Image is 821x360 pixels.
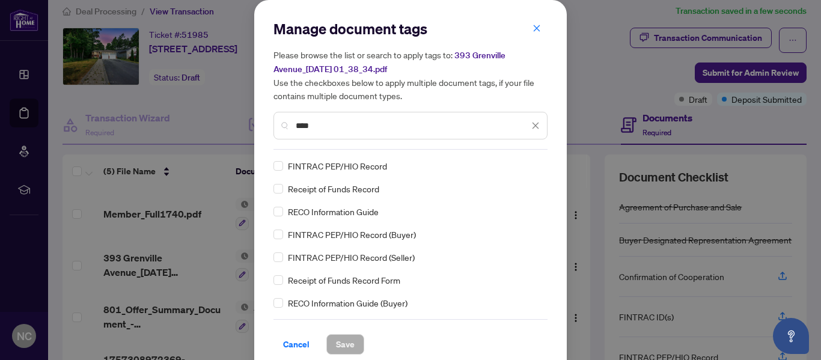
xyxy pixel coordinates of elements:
[326,334,364,355] button: Save
[288,296,407,310] span: RECO Information Guide (Buyer)
[531,121,540,130] span: close
[288,251,415,264] span: FINTRAC PEP/HIO Record (Seller)
[273,334,319,355] button: Cancel
[533,24,541,32] span: close
[273,19,548,38] h2: Manage document tags
[288,205,379,218] span: RECO Information Guide
[773,318,809,354] button: Open asap
[273,48,548,102] h5: Please browse the list or search to apply tags to: Use the checkboxes below to apply multiple doc...
[288,159,387,172] span: FINTRAC PEP/HIO Record
[288,273,400,287] span: Receipt of Funds Record Form
[288,228,416,241] span: FINTRAC PEP/HIO Record (Buyer)
[288,182,379,195] span: Receipt of Funds Record
[283,335,310,354] span: Cancel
